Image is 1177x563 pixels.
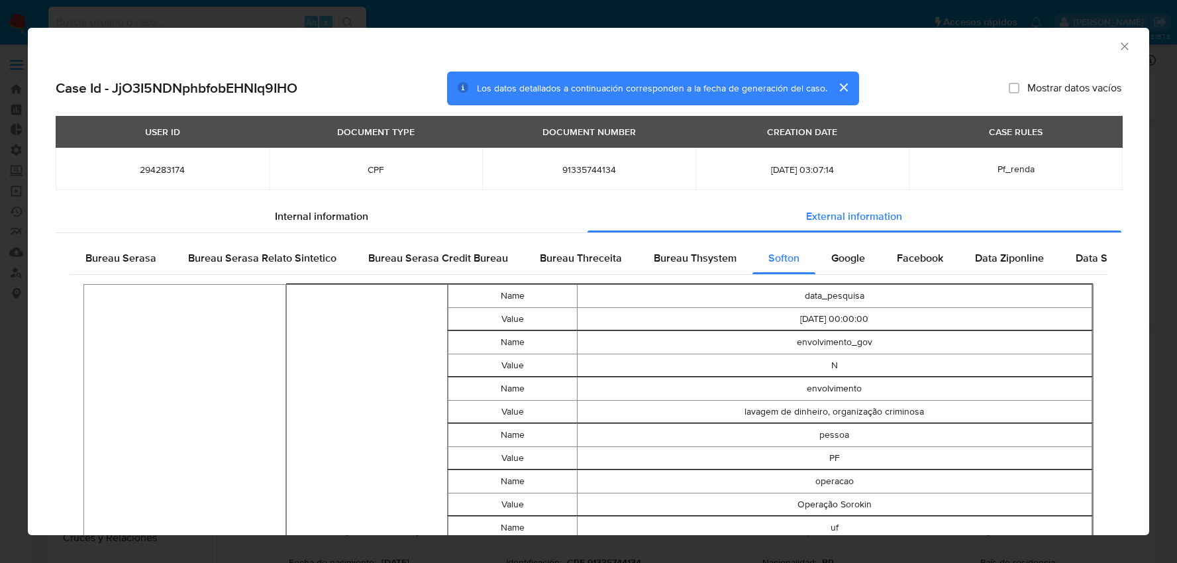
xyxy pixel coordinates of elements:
span: Mostrar datos vacíos [1027,81,1121,95]
td: Value [448,354,577,378]
span: Internal information [275,209,368,224]
td: Name [448,424,577,447]
span: Google [831,250,865,266]
div: Detailed external info [70,242,1107,274]
span: CPF [285,164,466,176]
span: 294283174 [72,164,253,176]
div: CREATION DATE [759,121,845,143]
span: Data Serpro Pf [1076,250,1146,266]
td: uf [577,517,1092,540]
td: Value [448,493,577,517]
span: Bureau Serasa [85,250,156,266]
td: N [577,354,1092,378]
td: Operação Sorokin [577,493,1092,517]
div: DOCUMENT TYPE [329,121,423,143]
div: CASE RULES [981,121,1050,143]
span: Los datos detallados a continuación corresponden a la fecha de generación del caso. [477,81,827,95]
span: Data Ziponline [975,250,1044,266]
td: Name [448,378,577,401]
td: data_pesquisa [577,285,1092,308]
button: cerrar [827,72,859,103]
div: closure-recommendation-modal [28,28,1149,535]
span: Softon [768,250,799,266]
div: DOCUMENT NUMBER [535,121,644,143]
td: Name [448,470,577,493]
button: Cerrar ventana [1118,40,1130,52]
td: Value [448,447,577,470]
span: Bureau Serasa Relato Sintetico [188,250,336,266]
td: pessoa [577,424,1092,447]
span: External information [806,209,902,224]
td: envolvimento_gov [577,331,1092,354]
td: Name [448,285,577,308]
span: Pf_renda [998,162,1035,176]
td: lavagem de dinheiro, organização criminosa [577,401,1092,424]
td: Value [448,308,577,331]
td: operacao [577,470,1092,493]
span: 91335744134 [498,164,680,176]
div: USER ID [137,121,188,143]
td: Name [448,517,577,540]
span: Bureau Threceita [540,250,622,266]
td: PF [577,447,1092,470]
span: Bureau Thsystem [654,250,737,266]
td: Name [448,331,577,354]
span: Facebook [897,250,943,266]
td: [DATE] 00:00:00 [577,308,1092,331]
div: Detailed info [56,201,1121,232]
span: Bureau Serasa Credit Bureau [368,250,508,266]
input: Mostrar datos vacíos [1009,83,1019,93]
h2: Case Id - JjO3I5NDNphbfobEHNIq9IHO [56,79,297,97]
td: envolvimento [577,378,1092,401]
td: Value [448,401,577,424]
span: [DATE] 03:07:14 [711,164,893,176]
